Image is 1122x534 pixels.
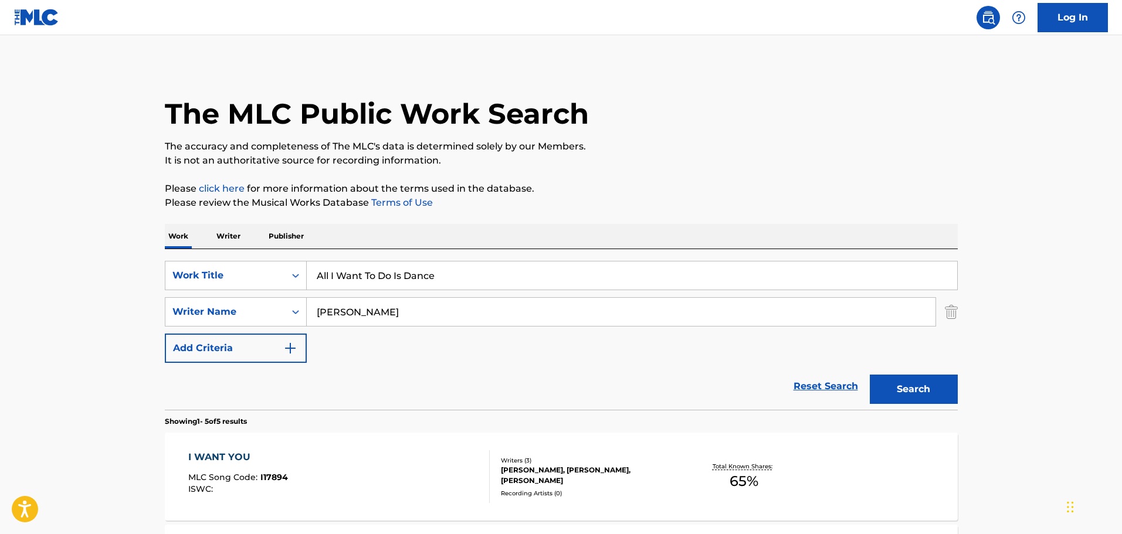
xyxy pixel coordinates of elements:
[501,489,678,498] div: Recording Artists ( 0 )
[165,416,247,427] p: Showing 1 - 5 of 5 results
[713,462,775,471] p: Total Known Shares:
[981,11,995,25] img: search
[165,261,958,410] form: Search Form
[165,433,958,521] a: I WANT YOUMLC Song Code:I17894ISWC:Writers (3)[PERSON_NAME], [PERSON_NAME], [PERSON_NAME]Recordin...
[977,6,1000,29] a: Public Search
[945,297,958,326] img: Delete Criterion
[165,140,958,154] p: The accuracy and completeness of The MLC's data is determined solely by our Members.
[1067,489,1074,525] div: Drag
[283,341,297,355] img: 9d2ae6d4665cec9f34b9.svg
[260,472,288,482] span: I17894
[188,484,216,494] span: ISWC :
[501,456,678,465] div: Writers ( 3 )
[188,472,260,482] span: MLC Song Code :
[172,268,278,283] div: Work Title
[730,471,758,492] span: 65 %
[14,9,59,26] img: MLC Logo
[369,197,433,208] a: Terms of Use
[1012,11,1026,25] img: help
[172,305,278,319] div: Writer Name
[213,224,244,249] p: Writer
[199,183,245,194] a: click here
[870,375,958,404] button: Search
[165,334,307,363] button: Add Criteria
[265,224,307,249] p: Publisher
[165,154,958,168] p: It is not an authoritative source for recording information.
[165,196,958,210] p: Please review the Musical Works Database
[1038,3,1108,32] a: Log In
[188,450,288,464] div: I WANT YOU
[165,96,589,131] h1: The MLC Public Work Search
[788,373,864,399] a: Reset Search
[1007,6,1031,29] div: Help
[1063,478,1122,534] iframe: Chat Widget
[165,182,958,196] p: Please for more information about the terms used in the database.
[501,465,678,486] div: [PERSON_NAME], [PERSON_NAME], [PERSON_NAME]
[165,224,192,249] p: Work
